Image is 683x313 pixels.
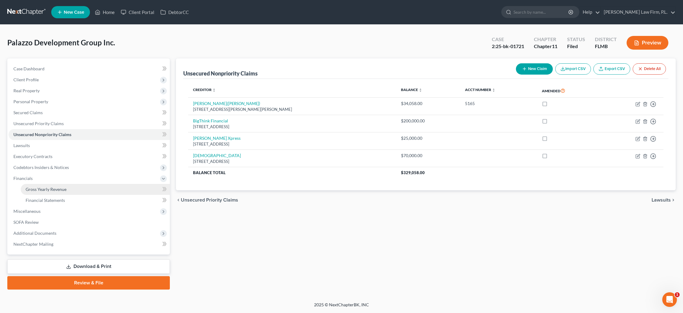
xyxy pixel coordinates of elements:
div: Status [567,36,585,43]
a: BigThink Financial [193,118,228,123]
a: Lawsuits [9,140,170,151]
th: Amended [537,84,600,98]
i: chevron_left [176,198,181,202]
iframe: Intercom live chat [662,292,677,307]
span: Unsecured Priority Claims [181,198,238,202]
div: [STREET_ADDRESS] [193,159,391,164]
span: Executory Contracts [13,154,52,159]
span: Client Profile [13,77,39,82]
span: $329,058.00 [401,170,425,175]
i: unfold_more [212,88,216,92]
a: Unsecured Nonpriority Claims [9,129,170,140]
a: [PERSON_NAME] Law Firm, P.L. [601,7,675,18]
a: Acct Number unfold_more [465,87,495,92]
a: Review & File [7,276,170,290]
div: District [595,36,617,43]
div: Chapter [534,36,557,43]
button: New Claim [516,63,553,75]
span: Unsecured Nonpriority Claims [13,132,71,137]
div: $200,000.00 [401,118,455,124]
i: unfold_more [492,88,495,92]
a: Financial Statements [21,195,170,206]
span: Miscellaneous [13,209,41,214]
button: Import CSV [555,63,591,75]
span: 11 [552,43,557,49]
a: Balance unfold_more [401,87,422,92]
div: $70,000.00 [401,153,455,159]
span: Case Dashboard [13,66,45,71]
th: Balance Total [188,167,396,178]
span: Personal Property [13,99,48,104]
span: Real Property [13,88,40,93]
span: 1 [675,292,680,297]
a: Help [580,7,600,18]
div: Unsecured Nonpriority Claims [183,70,258,77]
a: DebtorCC [157,7,192,18]
div: $34,058.00 [401,100,455,107]
a: Executory Contracts [9,151,170,162]
a: Download & Print [7,259,170,274]
button: Delete All [633,63,666,75]
span: New Case [64,10,84,15]
a: [PERSON_NAME]([PERSON_NAME]) [193,101,260,106]
input: Search by name... [513,6,569,18]
span: Unsecured Priority Claims [13,121,64,126]
span: Additional Documents [13,230,56,236]
a: Client Portal [118,7,157,18]
div: [STREET_ADDRESS] [193,141,391,147]
div: Case [492,36,524,43]
i: unfold_more [419,88,422,92]
a: Home [92,7,118,18]
i: chevron_right [671,198,676,202]
span: Lawsuits [652,198,671,202]
div: [STREET_ADDRESS] [193,124,391,130]
button: Lawsuits chevron_right [652,198,676,202]
div: Chapter [534,43,557,50]
a: [DEMOGRAPHIC_DATA] [193,153,241,158]
span: Lawsuits [13,143,30,148]
span: Gross Yearly Revenue [26,187,66,192]
span: NextChapter Mailing [13,241,53,247]
a: [PERSON_NAME] Xpress [193,135,241,141]
a: Secured Claims [9,107,170,118]
span: Secured Claims [13,110,43,115]
div: 2025 © NextChapterBK, INC [168,302,515,313]
div: FLMB [595,43,617,50]
button: chevron_left Unsecured Priority Claims [176,198,238,202]
span: Financial Statements [26,198,65,203]
a: Export CSV [593,63,630,75]
a: Gross Yearly Revenue [21,184,170,195]
i: ([PERSON_NAME]) [227,101,260,106]
a: Case Dashboard [9,63,170,74]
a: SOFA Review [9,217,170,228]
a: Unsecured Priority Claims [9,118,170,129]
div: Filed [567,43,585,50]
span: Palazzo Development Group Inc. [7,38,115,47]
a: Creditor unfold_more [193,87,216,92]
span: Financials [13,176,33,181]
div: $25,000.00 [401,135,455,141]
span: SOFA Review [13,220,39,225]
a: NextChapter Mailing [9,239,170,250]
span: Codebtors Insiders & Notices [13,165,69,170]
div: 2:25-bk-01721 [492,43,524,50]
button: Preview [627,36,668,50]
div: 5165 [465,100,532,107]
div: [STREET_ADDRESS][PERSON_NAME][PERSON_NAME] [193,107,391,112]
